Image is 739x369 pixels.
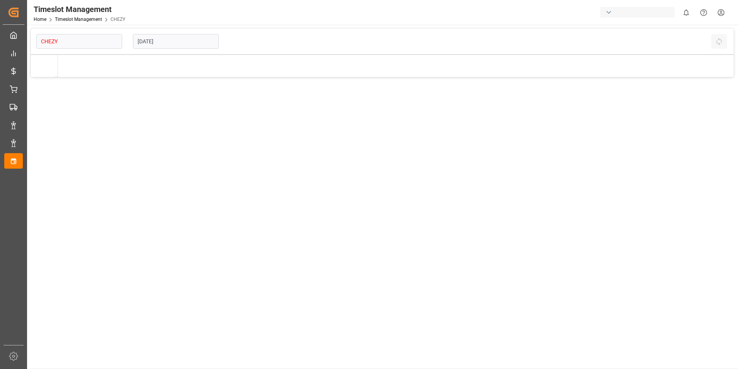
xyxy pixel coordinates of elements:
button: Help Center [695,4,712,21]
input: Type to search/select [36,34,122,49]
button: show 0 new notifications [678,4,695,21]
input: DD-MM-YYYY [133,34,219,49]
a: Home [34,17,46,22]
a: Timeslot Management [55,17,102,22]
div: Timeslot Management [34,3,125,15]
